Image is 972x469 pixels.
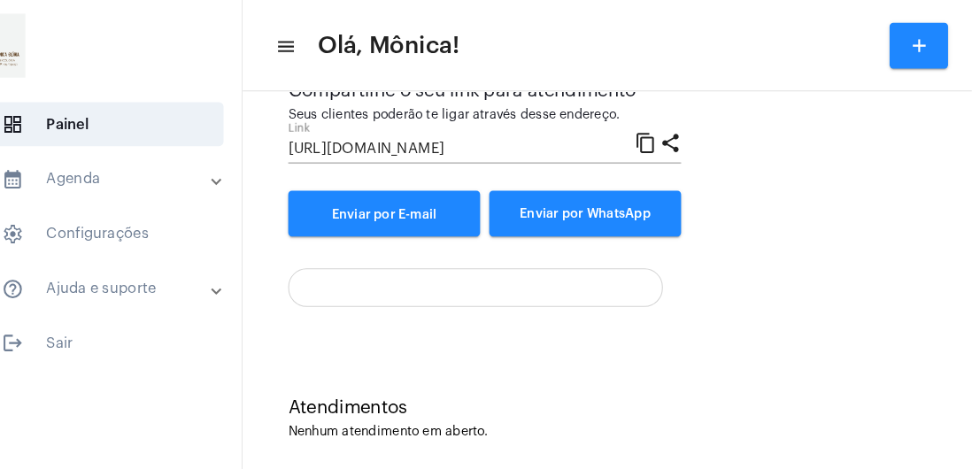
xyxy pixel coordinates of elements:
div: Atendimentos [310,386,928,405]
mat-icon: sidenav icon [32,322,53,343]
span: sidenav icon [32,216,53,237]
span: Configurações [18,205,247,248]
mat-panel-title: Agenda [32,163,236,184]
mat-icon: content_copy [645,127,667,149]
span: Painel [18,99,247,142]
div: Compartilhe o seu link para atendimento [310,79,690,98]
mat-icon: sidenav icon [297,35,315,56]
a: Enviar por E-mail [310,185,496,229]
button: Enviar por WhatsApp [505,185,690,229]
div: Seus clientes poderão te ligar através desse endereço. [310,105,690,119]
mat-expansion-panel-header: sidenav iconAjuda e suporte [11,258,265,301]
mat-icon: add [910,34,931,55]
span: Olá, Mônica! [338,30,475,58]
mat-expansion-panel-header: sidenav iconAgenda [11,152,265,195]
div: Nenhum atendimento em aberto. [310,412,928,426]
mat-icon: share [669,127,690,149]
mat-panel-title: Ajuda e suporte [32,269,236,290]
span: Enviar por WhatsApp [535,201,661,213]
span: Sair [18,311,247,354]
mat-icon: sidenav icon [32,269,53,290]
span: Enviar por E-mail [352,202,454,214]
mat-icon: sidenav icon [32,163,53,184]
img: 21e865a3-0c32-a0ee-b1ff-d681ccd3ac4b.png [14,9,59,80]
span: sidenav icon [32,110,53,131]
